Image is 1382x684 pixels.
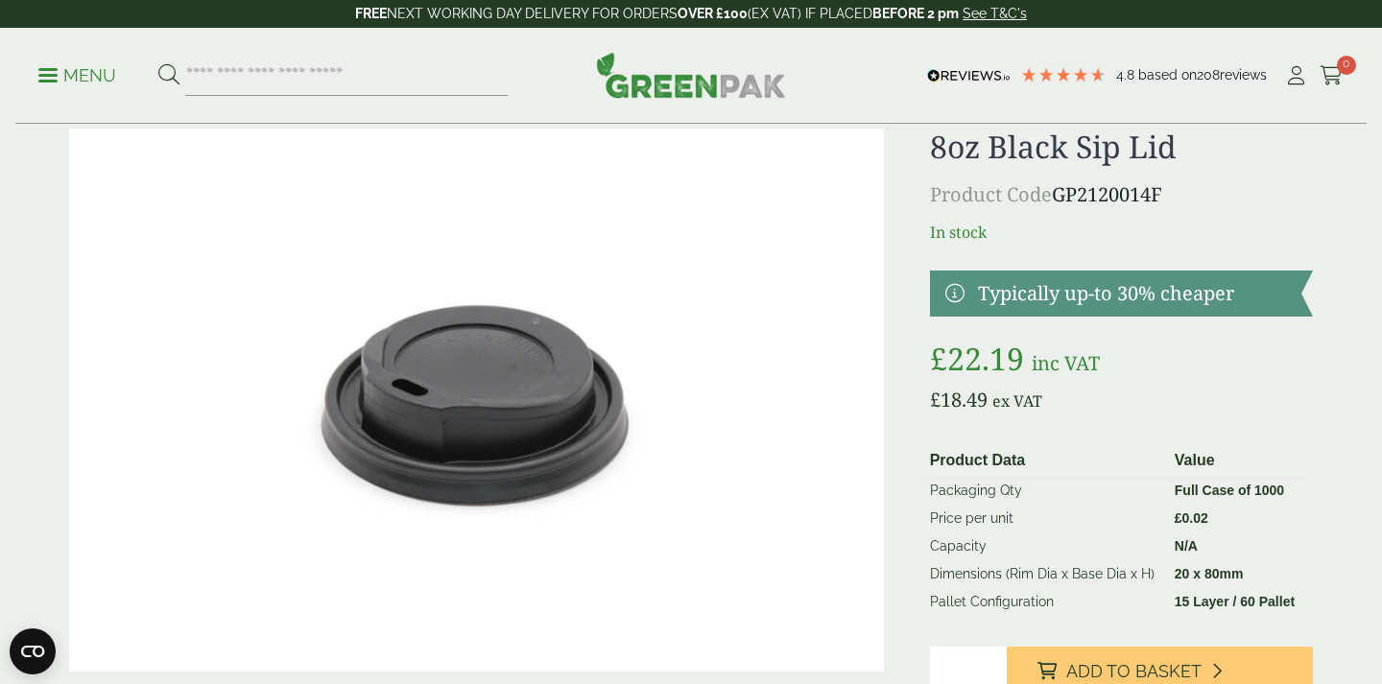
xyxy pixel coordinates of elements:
button: Open CMP widget [10,628,56,674]
span: reviews [1220,67,1267,83]
p: In stock [930,221,1313,244]
bdi: 22.19 [930,338,1024,379]
strong: BEFORE 2 pm [872,6,959,21]
strong: OVER £100 [678,6,748,21]
td: Capacity [922,532,1167,560]
span: £ [930,338,947,379]
i: Cart [1320,66,1344,85]
span: £ [930,387,941,413]
span: £ [1175,510,1182,526]
a: Menu [38,64,116,83]
span: 0 [1337,56,1356,75]
a: See T&C's [963,6,1027,21]
span: inc VAT [1032,350,1100,376]
a: 0 [1320,61,1344,90]
td: Price per unit [922,505,1167,532]
bdi: 18.49 [930,387,988,413]
strong: 20 x 80mm [1175,566,1244,581]
td: Dimensions (Rim Dia x Base Dia x H) [922,560,1167,588]
p: GP2120014F [930,180,1313,209]
img: REVIEWS.io [927,69,1011,83]
span: Based on [1138,67,1197,83]
th: Product Data [922,445,1167,477]
td: Pallet Configuration [922,588,1167,616]
span: 4.8 [1116,67,1138,83]
div: 4.79 Stars [1020,66,1107,83]
strong: FREE [355,6,387,21]
img: GreenPak Supplies [596,52,786,98]
strong: 15 Layer / 60 Pallet [1175,594,1295,609]
strong: N/A [1175,538,1198,554]
h1: 8oz Black Sip Lid [930,129,1313,165]
p: Menu [38,64,116,87]
span: ex VAT [992,390,1042,412]
img: 8oz Black Sip Lid [69,129,884,672]
bdi: 0.02 [1175,510,1208,526]
span: 208 [1197,67,1220,83]
span: Add to Basket [1066,661,1202,682]
i: My Account [1284,66,1308,85]
td: Packaging Qty [922,477,1167,506]
strong: Full Case of 1000 [1175,483,1284,498]
th: Value [1167,445,1305,477]
span: Product Code [930,181,1052,207]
